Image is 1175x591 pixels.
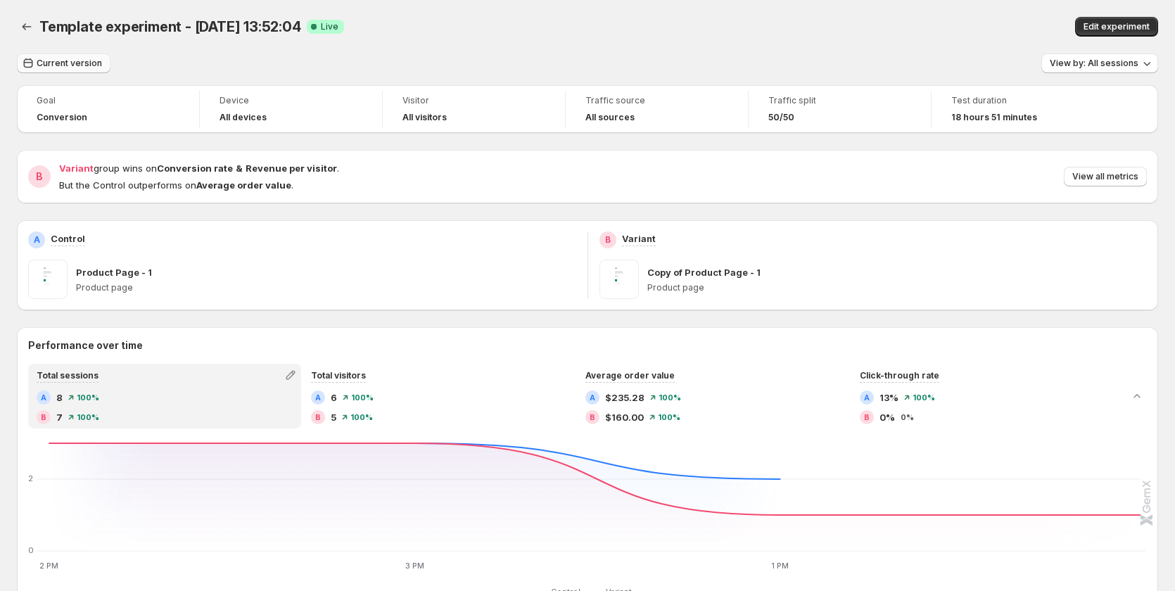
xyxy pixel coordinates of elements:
[605,410,644,424] span: $160.00
[1127,386,1147,406] button: Collapse chart
[585,95,728,106] span: Traffic source
[1075,17,1158,37] button: Edit experiment
[59,163,94,174] span: Variant
[879,390,898,405] span: 13%
[951,95,1095,106] span: Test duration
[41,393,46,402] h2: A
[1084,21,1150,32] span: Edit experiment
[34,234,40,246] h2: A
[59,163,339,174] span: group wins on .
[860,370,939,381] span: Click-through rate
[321,21,338,32] span: Live
[605,234,611,246] h2: B
[331,390,337,405] span: 6
[76,282,576,293] p: Product page
[590,413,595,421] h2: B
[605,390,644,405] span: $235.28
[585,112,635,123] h4: All sources
[236,163,243,174] strong: &
[28,260,68,299] img: Product Page - 1
[768,95,911,106] span: Traffic split
[913,393,935,402] span: 100%
[405,561,424,571] text: 3 PM
[599,260,639,299] img: Copy of Product Page - 1
[879,410,895,424] span: 0%
[951,94,1095,125] a: Test duration18 hours 51 minutes
[311,370,366,381] span: Total visitors
[647,282,1148,293] p: Product page
[351,393,374,402] span: 100%
[220,95,362,106] span: Device
[1064,167,1147,186] button: View all metrics
[768,94,911,125] a: Traffic split50/50
[37,94,179,125] a: GoalConversion
[77,413,99,421] span: 100%
[220,94,362,125] a: DeviceAll devices
[315,393,321,402] h2: A
[51,231,85,246] p: Control
[659,393,681,402] span: 100%
[350,413,373,421] span: 100%
[36,170,43,184] h2: B
[196,179,291,191] strong: Average order value
[585,94,728,125] a: Traffic sourceAll sources
[37,370,99,381] span: Total sessions
[647,265,761,279] p: Copy of Product Page - 1
[157,163,233,174] strong: Conversion rate
[402,95,545,106] span: Visitor
[76,265,152,279] p: Product Page - 1
[220,112,267,123] h4: All devices
[56,390,63,405] span: 8
[402,94,545,125] a: VisitorAll visitors
[28,474,33,483] text: 2
[17,17,37,37] button: Back
[28,338,1147,352] h2: Performance over time
[590,393,595,402] h2: A
[17,53,110,73] button: Current version
[768,112,794,123] span: 50/50
[864,393,870,402] h2: A
[622,231,656,246] p: Variant
[771,561,789,571] text: 1 PM
[951,112,1037,123] span: 18 hours 51 minutes
[901,413,914,421] span: 0%
[37,58,102,69] span: Current version
[41,413,46,421] h2: B
[331,410,336,424] span: 5
[1072,171,1138,182] span: View all metrics
[37,112,87,123] span: Conversion
[864,413,870,421] h2: B
[1050,58,1138,69] span: View by: All sessions
[37,95,179,106] span: Goal
[1041,53,1158,73] button: View by: All sessions
[56,410,63,424] span: 7
[39,561,58,571] text: 2 PM
[28,545,34,555] text: 0
[59,179,293,191] span: But the Control outperforms on .
[315,413,321,421] h2: B
[658,413,680,421] span: 100%
[402,112,447,123] h4: All visitors
[77,393,99,402] span: 100%
[39,18,301,35] span: Template experiment - [DATE] 13:52:04
[246,163,337,174] strong: Revenue per visitor
[585,370,675,381] span: Average order value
